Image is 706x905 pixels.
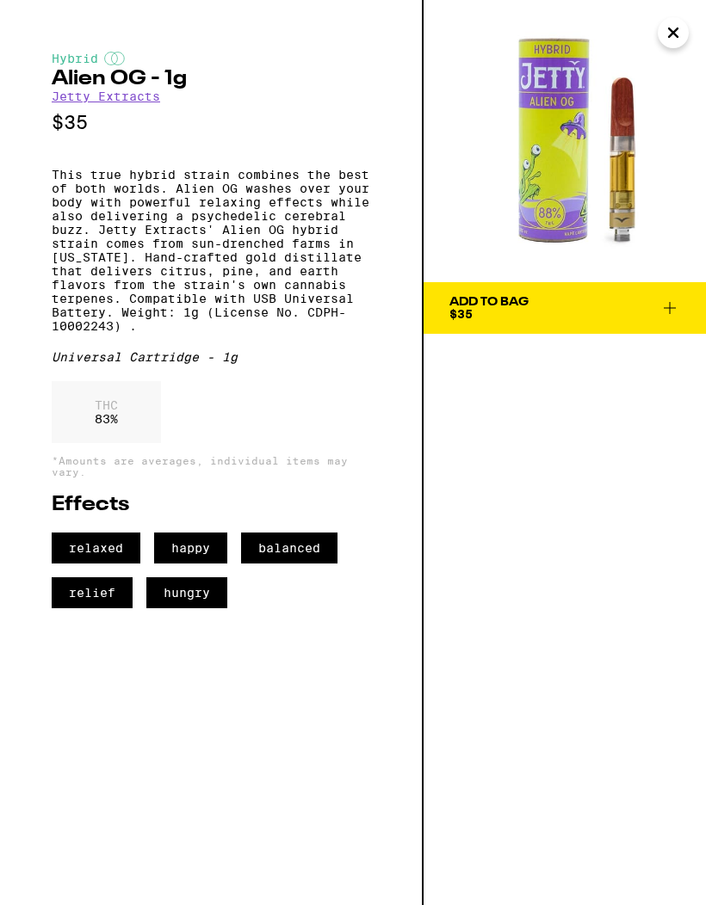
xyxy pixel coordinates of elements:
[104,52,125,65] img: hybridColor.svg
[52,533,140,563] span: relaxed
[424,282,706,334] button: Add To Bag$35
[52,112,370,133] p: $35
[449,307,473,321] span: $35
[52,52,370,65] div: Hybrid
[52,577,133,608] span: relief
[52,89,160,103] a: Jetty Extracts
[52,69,370,89] h2: Alien OG - 1g
[10,12,124,26] span: Hi. Need any help?
[52,381,161,443] div: 83 %
[52,168,370,333] p: This true hybrid strain combines the best of both worlds. Alien OG washes over your body with pow...
[658,17,689,48] button: Close
[146,577,227,608] span: hungry
[95,398,118,412] p: THC
[52,350,370,364] div: Universal Cartridge - 1g
[449,296,529,308] div: Add To Bag
[154,533,227,563] span: happy
[241,533,338,563] span: balanced
[52,455,370,477] p: *Amounts are averages, individual items may vary.
[52,495,370,515] h2: Effects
